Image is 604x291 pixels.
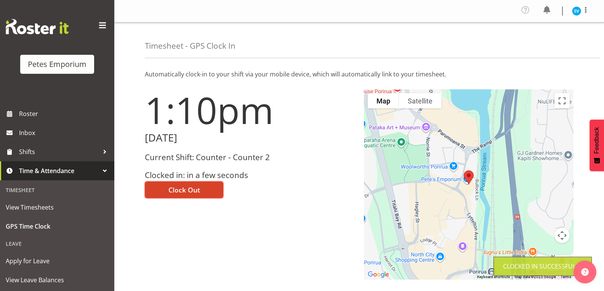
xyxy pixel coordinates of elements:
img: Rosterit website logo [6,19,69,34]
button: Drag Pegman onto the map to open Street View [554,255,570,270]
button: Feedback - Show survey [590,119,604,171]
span: Roster [19,108,111,119]
div: Timesheet [2,182,112,198]
button: Clock Out [145,181,223,198]
a: GPS Time Clock [2,217,112,236]
span: View Timesheets [6,202,109,213]
div: Clocked in Successfully [503,262,582,271]
h3: Clocked in: in a few seconds [145,171,355,180]
button: Keyboard shortcuts [477,274,510,280]
a: Open this area in Google Maps (opens a new window) [366,270,391,280]
button: Show satellite imagery [399,93,441,108]
a: Terms (opens in new tab) [561,275,571,279]
span: Inbox [19,127,111,138]
h3: Current Shift: Counter - Counter 2 [145,153,355,162]
div: Petes Emporium [28,59,87,70]
span: Shifts [19,146,99,157]
img: sasha-vandervalk6911.jpg [572,6,581,16]
span: Map data ©2025 Google [514,275,556,279]
h4: Timesheet - GPS Clock In [145,41,236,50]
img: Google [366,270,391,280]
span: View Leave Balances [6,274,109,286]
span: Apply for Leave [6,255,109,267]
button: Map camera controls [554,228,570,243]
h1: 1:10pm [145,89,355,130]
div: Leave [2,236,112,251]
span: Time & Attendance [19,165,99,177]
p: Automatically clock-in to your shift via your mobile device, which will automatically link to you... [145,70,574,79]
a: View Leave Balances [2,270,112,289]
span: Clock Out [168,185,200,195]
span: Feedback [593,127,600,154]
span: GPS Time Clock [6,221,109,232]
a: View Timesheets [2,198,112,217]
h2: [DATE] [145,132,355,144]
button: Toggle fullscreen view [554,93,570,108]
button: Show street map [368,93,399,108]
a: Apply for Leave [2,251,112,270]
img: help-xxl-2.png [581,268,589,276]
